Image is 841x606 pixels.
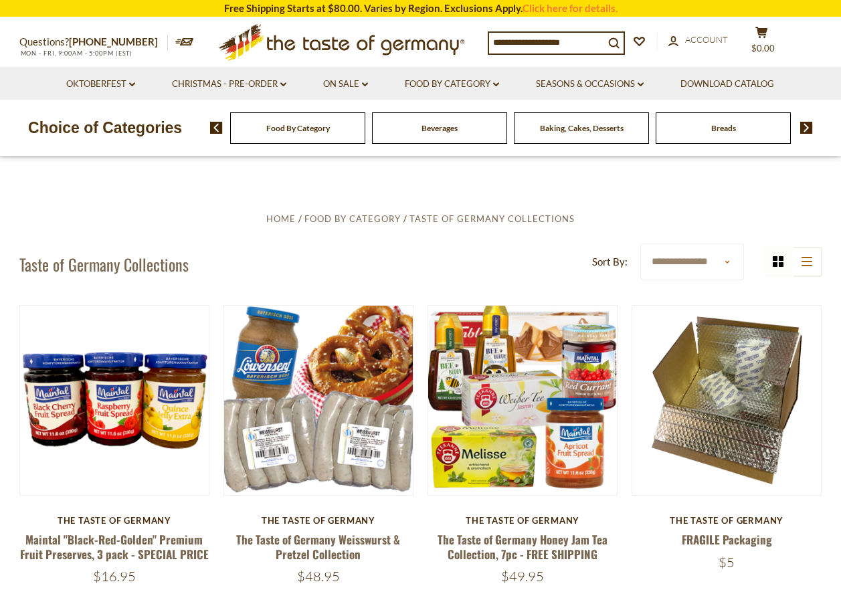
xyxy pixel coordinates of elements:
img: FRAGILE Packaging [632,306,822,495]
img: Maintal "Black-Red-Golden" Premium Fruit Preserves, 3 pack - SPECIAL PRICE [20,306,209,495]
a: Home [266,213,296,224]
a: Seasons & Occasions [536,77,644,92]
a: Food By Category [266,123,330,133]
img: The Taste of Germany Honey Jam Tea Collection, 7pc - FREE SHIPPING [428,306,618,495]
span: $0.00 [751,43,775,54]
a: Food By Category [405,77,499,92]
span: MON - FRI, 9:00AM - 5:00PM (EST) [19,49,133,57]
a: The Taste of Germany Honey Jam Tea Collection, 7pc - FREE SHIPPING [438,531,608,562]
a: Christmas - PRE-ORDER [172,77,286,92]
a: Food By Category [304,213,401,224]
div: The Taste of Germany [428,515,618,526]
span: $49.95 [501,568,544,585]
a: Oktoberfest [66,77,135,92]
a: [PHONE_NUMBER] [69,35,158,47]
a: Click here for details. [523,2,618,14]
a: FRAGILE Packaging [682,531,772,548]
img: previous arrow [210,122,223,134]
img: next arrow [800,122,813,134]
div: The Taste of Germany [632,515,822,526]
span: $5 [719,554,735,571]
a: Breads [711,123,736,133]
button: $0.00 [742,26,782,60]
img: The Taste of Germany Weisswurst & Pretzel Collection [224,306,413,495]
a: Maintal "Black-Red-Golden" Premium Fruit Preserves, 3 pack - SPECIAL PRICE [20,531,209,562]
a: On Sale [323,77,368,92]
div: The Taste of Germany [223,515,414,526]
span: $16.95 [93,568,136,585]
a: Download Catalog [680,77,774,92]
h1: Taste of Germany Collections [19,254,189,274]
label: Sort By: [592,254,628,270]
a: The Taste of Germany Weisswurst & Pretzel Collection [236,531,400,562]
span: Account [685,34,728,45]
a: Taste of Germany Collections [409,213,575,224]
a: Account [668,33,728,47]
a: Baking, Cakes, Desserts [540,123,624,133]
a: Beverages [422,123,458,133]
p: Questions? [19,33,168,51]
div: The Taste of Germany [19,515,210,526]
span: $48.95 [297,568,340,585]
